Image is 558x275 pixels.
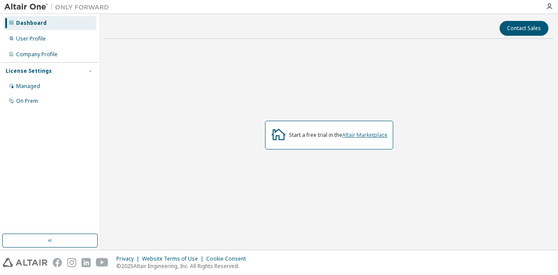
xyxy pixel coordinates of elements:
[500,21,548,36] button: Contact Sales
[116,262,251,270] p: © 2025 Altair Engineering, Inc. All Rights Reserved.
[342,131,388,139] a: Altair Marketplace
[53,258,62,267] img: facebook.svg
[67,258,76,267] img: instagram.svg
[16,20,47,27] div: Dashboard
[16,83,40,90] div: Managed
[96,258,109,267] img: youtube.svg
[289,132,388,139] div: Start a free trial in the
[82,258,91,267] img: linkedin.svg
[16,35,46,42] div: User Profile
[16,51,58,58] div: Company Profile
[6,68,52,75] div: License Settings
[142,255,206,262] div: Website Terms of Use
[116,255,142,262] div: Privacy
[4,3,113,11] img: Altair One
[206,255,251,262] div: Cookie Consent
[3,258,48,267] img: altair_logo.svg
[16,98,38,105] div: On Prem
